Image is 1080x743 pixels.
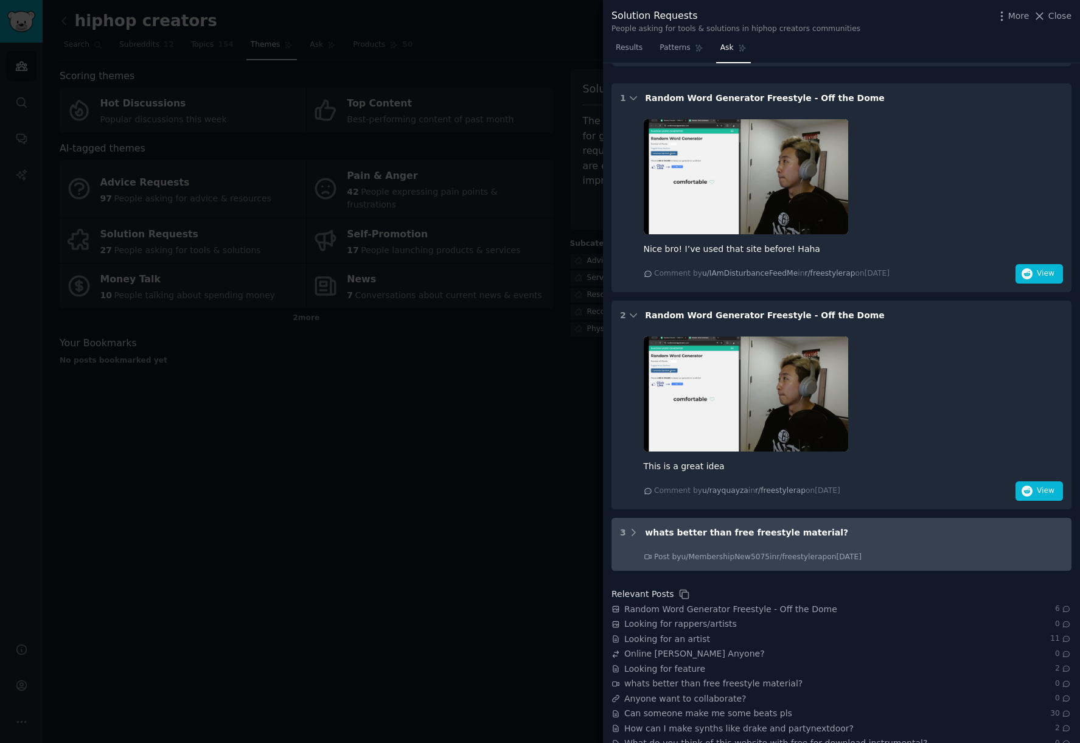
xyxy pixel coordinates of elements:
span: 11 [1050,633,1071,644]
img: Random Word Generator Freestyle - Off the Dome [644,337,848,452]
span: Patterns [660,43,690,54]
span: 0 [1055,649,1071,660]
a: Results [611,38,647,63]
a: whats better than free freestyle material? [624,677,803,690]
a: How can I make synths like drake and partynextdoor? [624,722,854,735]
button: Close [1033,10,1071,23]
span: Close [1048,10,1071,23]
span: Random Word Generator Freestyle - Off the Dome [645,310,885,320]
span: Ask [720,43,734,54]
span: 30 [1050,708,1071,719]
a: Anyone want to collaborate? [624,692,747,705]
span: 0 [1055,619,1071,630]
span: View [1037,486,1054,497]
div: Comment by in on [DATE] [654,486,840,497]
div: 1 [620,92,626,105]
span: whats better than free freestyle material? [645,528,848,537]
div: People asking for tools & solutions in hiphop creators communities [611,24,860,35]
span: r/freestylerap [755,486,806,495]
button: View [1016,264,1063,284]
div: This is a great idea [644,460,1064,473]
span: u/IAmDisturbanceFeedMe [702,269,798,277]
span: View [1037,268,1054,279]
button: More [995,10,1029,23]
a: Can someone make me some beats pls [624,707,792,720]
a: Looking for rappers/artists [624,618,737,630]
span: 0 [1055,693,1071,704]
span: More [1008,10,1029,23]
img: Random Word Generator Freestyle - Off the Dome [644,119,848,234]
div: Relevant Posts [611,588,674,601]
span: 0 [1055,678,1071,689]
a: Online [PERSON_NAME] Anyone? [624,647,765,660]
span: u/rayquayza [702,486,748,495]
div: Solution Requests [611,9,860,24]
span: r/freestylerap [804,269,855,277]
div: 3 [620,526,626,539]
a: Looking for an artist [624,633,710,646]
div: Nice bro! I’ve used that site before! Haha [644,243,1064,256]
a: Patterns [655,38,707,63]
div: Post by u/MembershipNew5075 in r/freestylerap on [DATE] [654,552,862,563]
a: Looking for feature [624,663,705,675]
span: Results [616,43,643,54]
a: Random Word Generator Freestyle - Off the Dome [624,603,837,616]
a: Ask [716,38,751,63]
button: View [1016,481,1063,501]
span: 6 [1055,604,1071,615]
div: Comment by in on [DATE] [654,268,890,279]
a: View [1016,271,1063,281]
div: 2 [620,309,626,322]
span: 2 [1055,723,1071,734]
a: View [1016,489,1063,498]
span: 2 [1055,663,1071,674]
span: Random Word Generator Freestyle - Off the Dome [645,93,885,103]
